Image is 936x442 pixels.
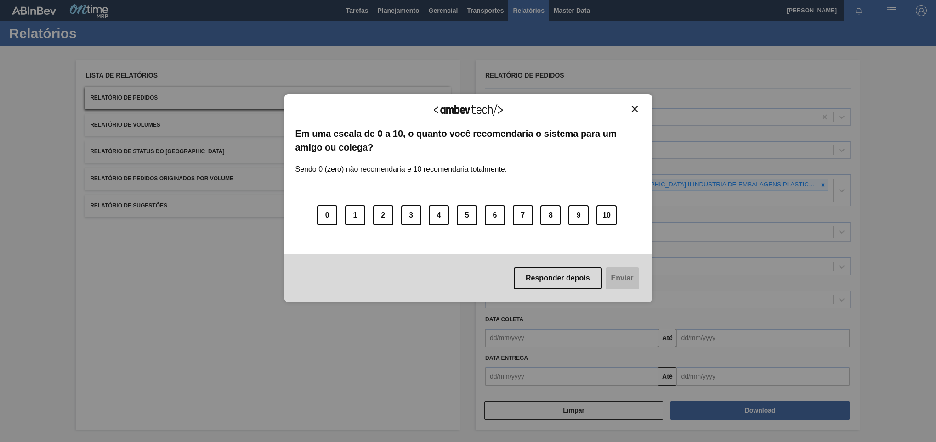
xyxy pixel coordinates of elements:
label: Sendo 0 (zero) não recomendaria e 10 recomendaria totalmente. [295,154,507,173]
button: 3 [401,205,421,225]
button: 6 [485,205,505,225]
button: 5 [457,205,477,225]
button: 10 [596,205,617,225]
label: Em uma escala de 0 a 10, o quanto você recomendaria o sistema para um amigo ou colega? [295,127,641,155]
button: 8 [540,205,561,225]
button: 9 [568,205,589,225]
button: 2 [373,205,393,225]
img: Logo Ambevtech [434,104,503,116]
button: Responder depois [514,267,602,289]
button: 1 [345,205,365,225]
button: 4 [429,205,449,225]
button: Close [629,105,641,113]
button: 0 [317,205,337,225]
img: Close [631,106,638,112]
button: 7 [513,205,533,225]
